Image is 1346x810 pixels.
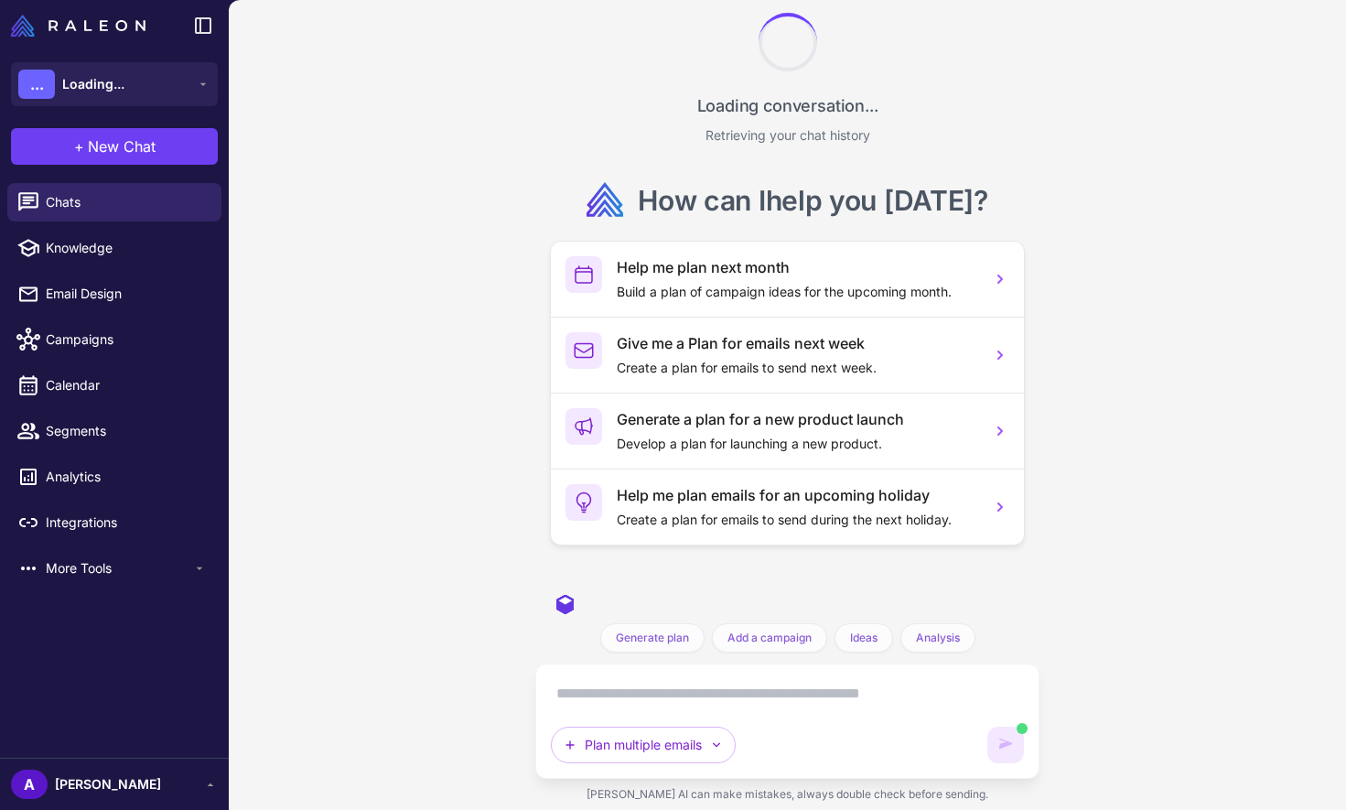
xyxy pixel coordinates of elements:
span: help you [DATE] [766,184,975,217]
div: ... [18,70,55,99]
span: New Chat [88,135,156,157]
span: + [74,135,84,157]
img: Raleon Logo [11,15,145,37]
button: Plan multiple emails [551,727,736,763]
h3: Help me plan emails for an upcoming holiday [617,484,977,506]
span: Generate plan [616,630,689,646]
a: Segments [7,412,221,450]
p: Create a plan for emails to send next week. [617,358,977,378]
span: Integrations [46,513,207,533]
span: Loading... [62,74,124,94]
span: More Tools [46,558,192,578]
h3: Generate a plan for a new product launch [617,408,977,430]
button: ...Loading... [11,62,218,106]
span: Email Design [46,284,207,304]
a: Campaigns [7,320,221,359]
p: Retrieving your chat history [705,125,870,146]
p: Create a plan for emails to send during the next holiday. [617,510,977,530]
p: Develop a plan for launching a new product. [617,434,977,454]
span: Segments [46,421,207,441]
span: Calendar [46,375,207,395]
a: Knowledge [7,229,221,267]
a: Integrations [7,503,221,542]
button: +New Chat [11,128,218,165]
span: Chats [46,192,207,212]
a: Chats [7,183,221,221]
div: [PERSON_NAME] AI can make mistakes, always double check before sending. [535,779,1040,810]
button: Analysis [900,623,975,653]
a: Email Design [7,275,221,313]
h2: How can I ? [638,182,988,219]
span: Campaigns [46,329,207,350]
button: Ideas [835,623,893,653]
a: Raleon Logo [11,15,153,37]
p: Build a plan of campaign ideas for the upcoming month. [617,282,977,302]
span: Ideas [850,630,878,646]
span: [PERSON_NAME] [55,774,161,794]
h3: Give me a Plan for emails next week [617,332,977,354]
button: Generate plan [600,623,705,653]
p: Loading conversation... [697,93,878,118]
span: Knowledge [46,238,207,258]
h3: Help me plan next month [617,256,977,278]
button: Add a campaign [712,623,827,653]
span: Analytics [46,467,207,487]
a: Analytics [7,458,221,496]
span: Add a campaign [727,630,812,646]
a: Calendar [7,366,221,405]
span: AI is generating content. You can still type but cannot send yet. [1017,723,1028,734]
div: A [11,770,48,799]
button: AI is generating content. You can keep typing but cannot send until it completes. [987,727,1024,763]
span: Analysis [916,630,960,646]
